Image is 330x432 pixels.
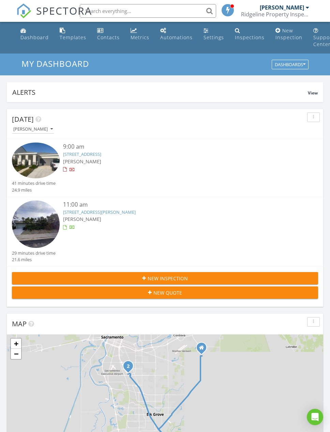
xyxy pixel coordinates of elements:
div: Metrics [131,34,149,41]
div: [PERSON_NAME] [260,4,304,11]
a: Zoom out [11,349,21,359]
div: New Inspection [275,27,302,41]
a: Metrics [128,25,152,44]
span: SPECTORA [36,3,92,18]
span: [DATE] [12,115,34,124]
span: New Inspection [148,275,188,282]
a: SPECTORA [16,9,92,24]
a: New Inspection [273,25,305,44]
a: 11:00 am [STREET_ADDRESS][PERSON_NAME] [PERSON_NAME] 29 minutes drive time 21.6 miles [12,200,318,263]
div: 7043 Ursa Pkwy, Sacramento, CA 95823 [128,366,132,370]
a: Inspections [232,25,267,44]
span: Map [12,319,27,328]
img: The Best Home Inspection Software - Spectora [16,3,31,18]
span: View [308,90,318,96]
a: Dashboard [18,25,51,44]
div: Ridgeline Property Inspection [241,11,309,18]
div: 11:00 am [63,200,293,209]
img: 9349944%2Fcover_photos%2FyWK6KeUHyYpQgCveGSX0%2Fsmall.jpg [12,143,60,178]
div: Settings [204,34,224,41]
span: My Dashboard [21,58,89,69]
div: Contacts [97,34,120,41]
span: New Quote [153,289,182,296]
img: streetview [12,200,60,248]
button: [PERSON_NAME] [12,125,54,134]
a: Zoom in [11,339,21,349]
span: [PERSON_NAME] [63,158,101,165]
div: 21.6 miles [12,256,56,263]
button: Dashboards [272,60,309,70]
span: [PERSON_NAME] [63,216,101,222]
div: Dashboards [275,62,305,67]
div: 24.9 miles [12,187,56,193]
a: Settings [201,25,227,44]
a: Automations (Basic) [157,25,195,44]
i: 2 [127,364,130,369]
div: Automations [160,34,193,41]
button: New Inspection [12,272,318,284]
div: Alerts [12,88,308,97]
div: Open Intercom Messenger [307,409,323,425]
a: Templates [57,25,89,44]
div: Dashboard [20,34,49,41]
div: [PERSON_NAME] [13,127,53,132]
div: 29 minutes drive time [12,250,56,256]
button: New Quote [12,286,318,299]
div: 9:00 am [63,143,293,151]
input: Search everything... [80,4,216,18]
a: [STREET_ADDRESS][PERSON_NAME] [63,209,136,215]
div: Inspections [235,34,265,41]
a: 9:00 am [STREET_ADDRESS] [PERSON_NAME] 41 minutes drive time 24.9 miles [12,143,318,193]
a: Contacts [94,25,122,44]
div: 11776 LILAC CANYON Ct, sacramento CA 95742 [201,347,206,352]
a: [STREET_ADDRESS] [63,151,101,157]
div: Templates [60,34,86,41]
div: 41 minutes drive time [12,180,56,187]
